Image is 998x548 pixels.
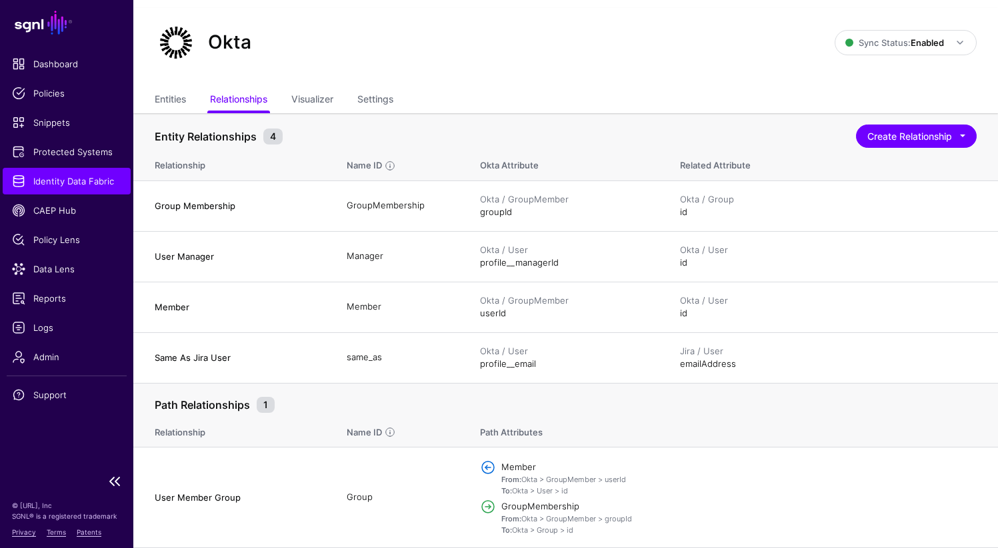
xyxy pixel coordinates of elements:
h4: Same As Jira User [155,352,320,364]
td: userId [467,282,667,332]
th: Related Attribute [667,146,998,180]
td: profile__managerId [467,231,667,282]
a: Policy Lens [3,226,131,253]
th: Relationship [133,413,333,447]
strong: From: [501,475,521,484]
a: Visualizer [291,88,333,113]
h4: User Manager [155,250,320,262]
span: Protected Systems [12,145,121,158]
div: Okta / GroupMember [480,193,653,206]
a: Terms [47,528,66,536]
a: Policies [3,80,131,107]
a: Data Lens [3,256,131,282]
span: Policy Lens [12,233,121,246]
div: Okta / User [680,244,977,257]
td: Manager [333,231,467,282]
span: Logs [12,321,121,334]
strong: Enabled [911,37,944,48]
a: Admin [3,344,131,370]
small: 4 [263,129,283,144]
td: profile__email [467,332,667,383]
th: Path Attributes [467,413,998,447]
h4: User Member Group [155,491,320,503]
span: Data Lens [12,262,121,276]
span: Dashboard [12,57,121,71]
strong: From: [501,514,521,523]
h4: Member [501,461,977,473]
a: Logs [3,314,131,341]
a: Snippets [3,109,131,136]
button: Create Relationship [856,125,977,148]
h4: Member [155,301,320,313]
span: Policies [12,87,121,100]
span: Snippets [12,116,121,129]
td: groupId [467,180,667,231]
h2: Okta [208,31,251,54]
strong: To: [501,486,512,495]
div: Okta / User [480,244,653,257]
th: Relationship [133,146,333,180]
span: Path Relationships [151,397,253,413]
a: Reports [3,285,131,312]
a: Identity Data Fabric [3,168,131,194]
h4: Group Membership [155,200,320,212]
th: Okta Attribute [467,146,667,180]
td: same_as [333,332,467,383]
a: Protected Systems [3,138,131,165]
small: 1 [257,397,275,413]
a: Relationships [210,88,267,113]
a: Entities [155,88,186,113]
img: svg+xml;base64,PHN2ZyB3aWR0aD0iNjQiIGhlaWdodD0iNjQiIHZpZXdCb3g9IjAgMCA2NCA2NCIgZmlsbD0ibm9uZSIgeG... [155,21,197,64]
div: id [680,193,977,219]
a: SGNL [8,8,125,37]
div: Okta / Group [680,193,977,206]
a: Privacy [12,528,36,536]
div: Name ID [345,426,383,439]
a: Patents [77,528,101,536]
div: Okta / User [680,294,977,308]
a: Settings [357,88,393,113]
a: Dashboard [3,51,131,77]
td: GroupMembership [333,180,467,231]
div: Okta / GroupMember [480,294,653,308]
a: CAEP Hub [3,197,131,224]
td: Member [333,282,467,332]
p: © [URL], Inc [12,500,121,511]
div: emailAddress [680,345,977,371]
p: SGNL® is a registered trademark [12,511,121,521]
h4: GroupMembership [501,500,977,512]
div: Name ID [345,159,383,172]
div: Jira / User [680,345,977,358]
p: Okta > GroupMember > groupId Okta > Group > id [501,513,977,535]
div: id [680,244,977,270]
span: CAEP Hub [12,204,121,217]
span: Support [12,388,121,402]
div: Okta / User [480,345,653,358]
td: Group [333,447,467,548]
p: Okta > GroupMember > userId Okta > User > id [501,474,977,496]
span: Identity Data Fabric [12,174,121,188]
div: id [680,294,977,320]
strong: To: [501,525,512,535]
span: Admin [12,350,121,364]
span: Reports [12,292,121,305]
span: Entity Relationships [151,129,260,144]
span: Sync Status: [845,37,944,48]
